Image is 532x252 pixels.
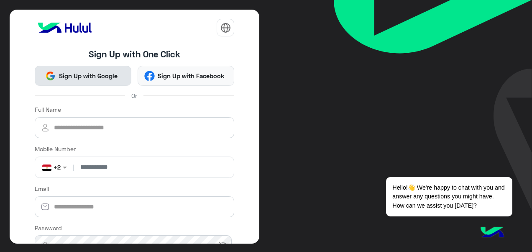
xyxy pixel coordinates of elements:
img: tab [220,23,231,33]
img: Facebook [144,71,155,81]
img: Google [45,71,56,81]
img: user [35,123,56,133]
span: visibility_off [218,241,228,251]
label: Full Name [35,105,61,114]
label: Password [35,224,62,232]
span: | [71,163,76,172]
label: Email [35,184,49,193]
img: lock [35,242,56,250]
img: logo [35,19,95,36]
span: Sign Up with Facebook [155,71,228,81]
h4: Sign Up with One Click [35,49,235,59]
span: Hello!👋 We're happy to chat with you and answer any questions you might have. How can we assist y... [386,177,512,216]
img: email [35,203,56,211]
label: Mobile Number [35,144,76,153]
img: hulul-logo.png [478,219,507,248]
button: Sign Up with Facebook [138,66,234,86]
span: Or [131,91,137,100]
span: Sign Up with Google [56,71,120,81]
button: Sign Up with Google [35,66,131,86]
